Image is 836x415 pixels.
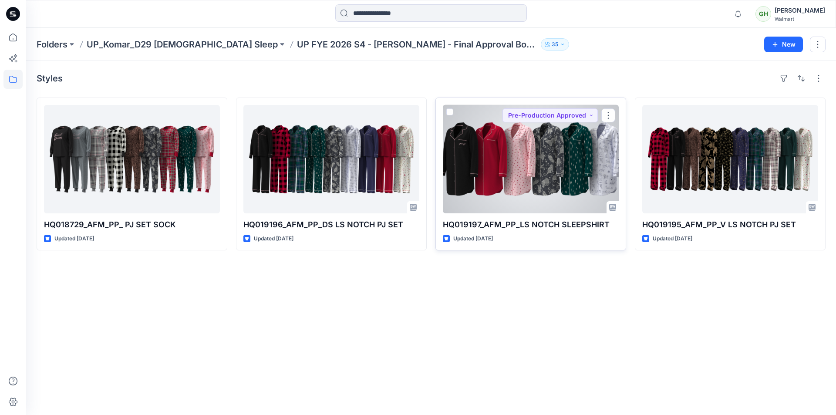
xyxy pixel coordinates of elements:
[443,105,619,213] a: HQ019197_AFM_PP_LS NOTCH SLEEPSHIRT
[54,234,94,243] p: Updated [DATE]
[775,5,825,16] div: [PERSON_NAME]
[443,219,619,231] p: HQ019197_AFM_PP_LS NOTCH SLEEPSHIRT
[44,219,220,231] p: HQ018729_AFM_PP_ PJ SET SOCK
[552,40,558,49] p: 35
[642,219,818,231] p: HQ019195_AFM_PP_V LS NOTCH PJ SET
[541,38,569,51] button: 35
[775,16,825,22] div: Walmart
[37,38,67,51] a: Folders
[254,234,293,243] p: Updated [DATE]
[642,105,818,213] a: HQ019195_AFM_PP_V LS NOTCH PJ SET
[764,37,803,52] button: New
[44,105,220,213] a: HQ018729_AFM_PP_ PJ SET SOCK
[297,38,537,51] p: UP FYE 2026 S4 - [PERSON_NAME] - Final Approval Board
[653,234,692,243] p: Updated [DATE]
[37,73,63,84] h4: Styles
[87,38,278,51] a: UP_Komar_D29 [DEMOGRAPHIC_DATA] Sleep
[453,234,493,243] p: Updated [DATE]
[243,105,419,213] a: HQ019196_AFM_PP_DS LS NOTCH PJ SET
[755,6,771,22] div: GH
[243,219,419,231] p: HQ019196_AFM_PP_DS LS NOTCH PJ SET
